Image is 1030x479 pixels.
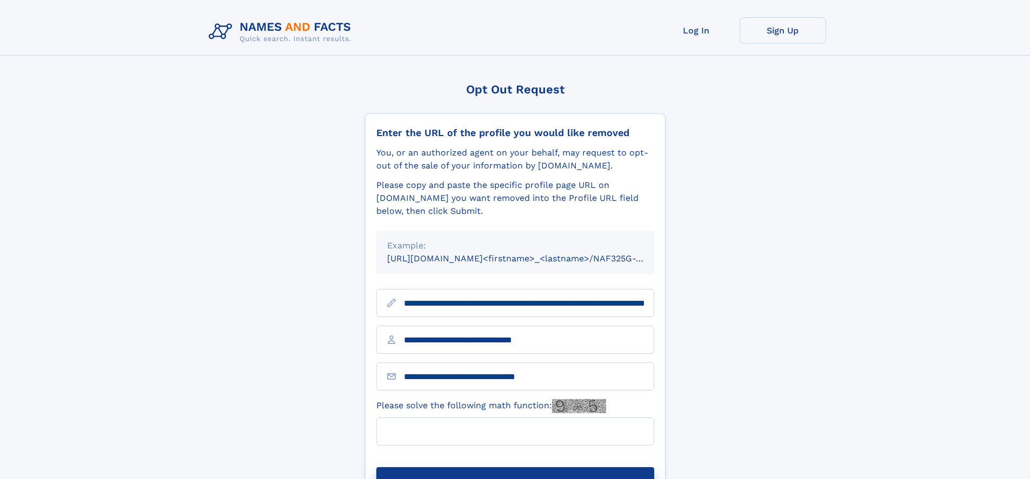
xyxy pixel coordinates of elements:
img: Logo Names and Facts [204,17,360,46]
div: Example: [387,239,643,252]
div: Opt Out Request [365,83,666,96]
small: [URL][DOMAIN_NAME]<firstname>_<lastname>/NAF325G-xxxxxxxx [387,253,675,264]
label: Please solve the following math function: [376,399,606,413]
div: Please copy and paste the specific profile page URL on [DOMAIN_NAME] you want removed into the Pr... [376,179,654,218]
div: You, or an authorized agent on your behalf, may request to opt-out of the sale of your informatio... [376,146,654,172]
div: Enter the URL of the profile you would like removed [376,127,654,139]
a: Log In [653,17,740,44]
a: Sign Up [740,17,826,44]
